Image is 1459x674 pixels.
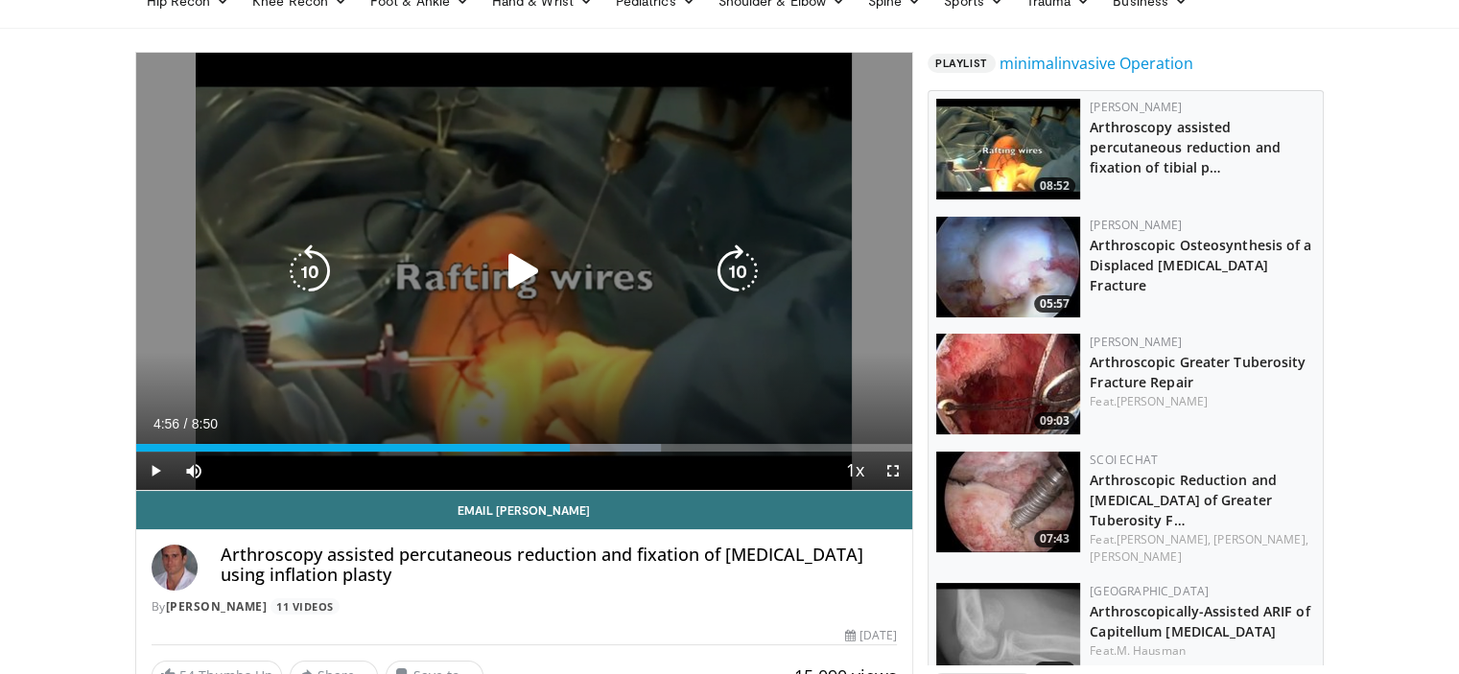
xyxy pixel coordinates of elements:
[1090,642,1315,660] div: Feat.
[1034,530,1075,547] span: 07:43
[1090,217,1182,233] a: [PERSON_NAME]
[936,99,1080,199] img: 321455_0000_1.png.150x105_q85_crop-smart_upscale.jpg
[874,452,912,490] button: Fullscreen
[1090,353,1306,391] a: Arthroscopic Greater Tuberosity Fracture Repair
[1090,531,1315,566] div: Feat.
[1117,642,1186,659] a: M. Hausman
[1090,99,1182,115] a: [PERSON_NAME]
[192,416,218,431] span: 8:50
[936,452,1080,552] a: 07:43
[184,416,188,431] span: /
[1090,393,1315,410] div: Feat.
[221,545,898,586] h4: Arthroscopy assisted percutaneous reduction and fixation of [MEDICAL_DATA] using inflation plasty
[1034,412,1075,430] span: 09:03
[1090,236,1311,294] a: Arthroscopic Osteosynthesis of a Displaced [MEDICAL_DATA] Fracture
[271,598,341,615] a: 11 Videos
[136,452,175,490] button: Play
[845,627,897,644] div: [DATE]
[936,217,1080,317] img: matsuda_femheadfx_3.png.150x105_q85_crop-smart_upscale.jpg
[936,99,1080,199] a: 08:52
[1090,334,1182,350] a: [PERSON_NAME]
[153,416,179,431] span: 4:56
[152,545,198,591] img: Avatar
[1090,471,1277,529] a: Arthroscopic Reduction and [MEDICAL_DATA] of Greater Tuberosity F…
[936,334,1080,434] a: 09:03
[1000,52,1193,75] a: minimalinvasive Operation
[1090,452,1158,468] a: SCOI eChat
[136,491,913,529] a: Email [PERSON_NAME]
[1034,295,1075,313] span: 05:57
[936,334,1080,434] img: -TiYc6krEQGNAzh34xMDoxOjA4MTsiGN_1.150x105_q85_crop-smart_upscale.jpg
[1034,177,1075,195] span: 08:52
[166,598,268,615] a: [PERSON_NAME]
[1090,118,1281,176] a: Arthroscopy assisted percutaneous reduction and fixation of tibial p…
[1213,531,1307,547] a: [PERSON_NAME],
[1090,602,1309,640] a: Arthroscopically-Assisted ARIF of Capitellum [MEDICAL_DATA]
[928,54,995,73] span: Playlist
[1117,393,1208,409] a: [PERSON_NAME]
[936,452,1080,552] img: 274878_0001_1.png.150x105_q85_crop-smart_upscale.jpg
[136,53,913,491] video-js: Video Player
[175,452,213,490] button: Mute
[835,452,874,490] button: Playback Rate
[152,598,898,616] div: By
[1090,583,1209,599] a: [GEOGRAPHIC_DATA]
[936,217,1080,317] a: 05:57
[1117,531,1211,547] a: [PERSON_NAME],
[136,444,913,452] div: Progress Bar
[1090,548,1181,565] a: [PERSON_NAME]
